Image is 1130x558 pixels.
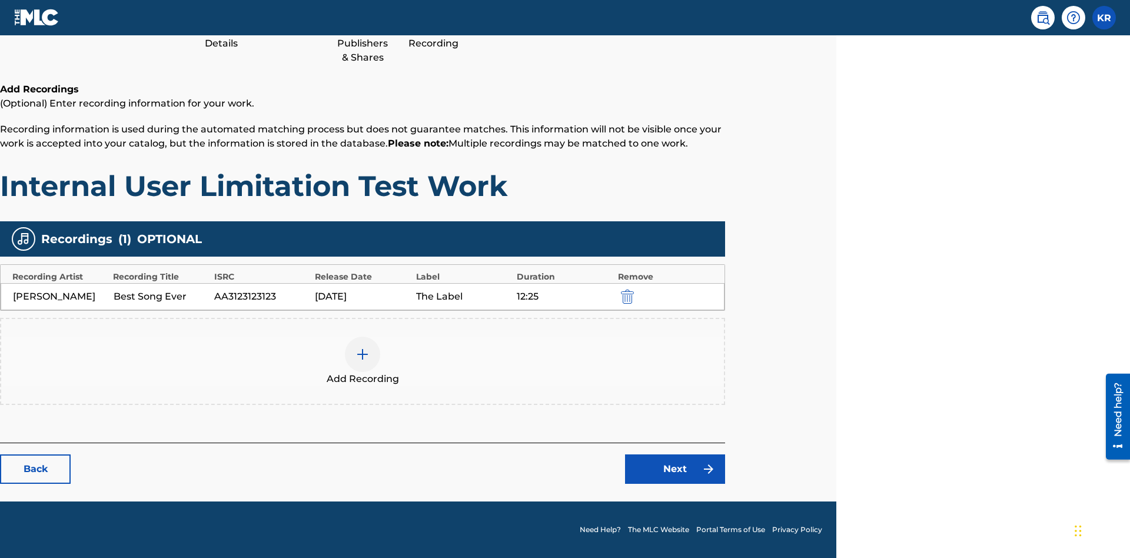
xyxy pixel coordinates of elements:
a: The MLC Website [628,524,689,535]
div: AA3123123123 [214,290,309,304]
a: Need Help? [580,524,621,535]
div: Recording Artist [12,271,107,283]
div: Release Date [315,271,410,283]
div: 12:25 [517,290,611,304]
a: Next [625,454,725,484]
div: Duration [517,271,611,283]
img: 12a2ab48e56ec057fbd8.svg [621,290,634,304]
img: add [355,347,370,361]
div: Drag [1075,513,1082,549]
div: [DATE] [315,290,410,304]
div: Remove [618,271,713,283]
img: help [1066,11,1081,25]
span: Recordings [41,230,112,248]
iframe: Resource Center [1097,369,1130,466]
div: Help [1062,6,1085,29]
img: MLC Logo [14,9,59,26]
div: Label [416,271,511,283]
span: OPTIONAL [137,230,202,248]
img: search [1036,11,1050,25]
div: Add Publishers & Shares [333,22,392,65]
div: [PERSON_NAME] [13,290,108,304]
a: Privacy Policy [772,524,822,535]
div: Recording Title [113,271,208,283]
a: Portal Terms of Use [696,524,765,535]
img: f7272a7cc735f4ea7f67.svg [702,462,716,476]
div: Enter Work Details [192,22,251,51]
div: Add Recording [404,22,463,51]
img: recording [16,232,31,246]
a: Public Search [1031,6,1055,29]
div: ISRC [214,271,309,283]
span: Add Recording [327,372,399,386]
iframe: Chat Widget [1071,501,1130,558]
strong: Please note: [388,138,448,149]
div: The Label [416,290,511,304]
div: Best Song Ever [114,290,208,304]
div: User Menu [1092,6,1116,29]
span: ( 1 ) [118,230,131,248]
